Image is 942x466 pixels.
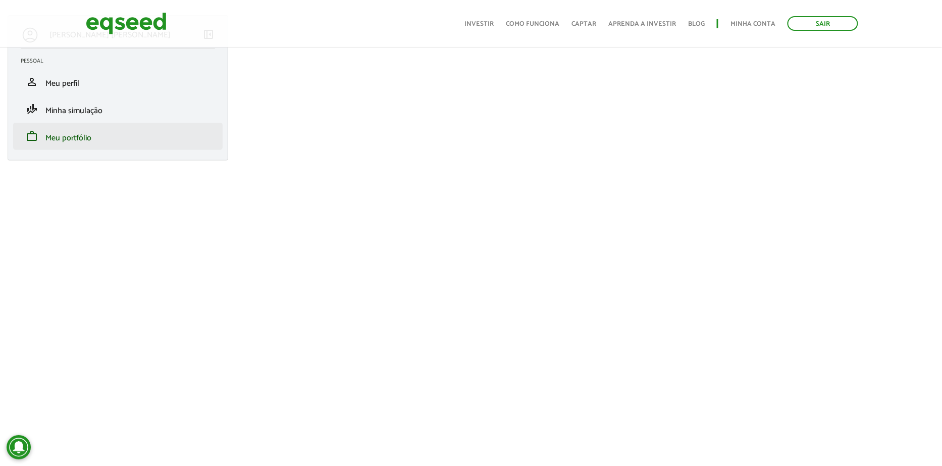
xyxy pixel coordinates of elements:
[730,21,775,27] a: Minha conta
[688,21,705,27] a: Blog
[788,16,858,31] a: Sair
[21,130,215,142] a: workMeu portfólio
[506,21,559,27] a: Como funciona
[26,103,38,115] span: finance_mode
[13,68,223,95] li: Meu perfil
[13,123,223,150] li: Meu portfólio
[13,95,223,123] li: Minha simulação
[26,76,38,88] span: person
[571,21,596,27] a: Captar
[464,21,494,27] a: Investir
[45,131,91,145] span: Meu portfólio
[45,104,102,118] span: Minha simulação
[86,10,167,37] img: EqSeed
[45,77,79,90] span: Meu perfil
[21,103,215,115] a: finance_modeMinha simulação
[21,76,215,88] a: personMeu perfil
[608,21,676,27] a: Aprenda a investir
[26,130,38,142] span: work
[21,58,223,64] h2: Pessoal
